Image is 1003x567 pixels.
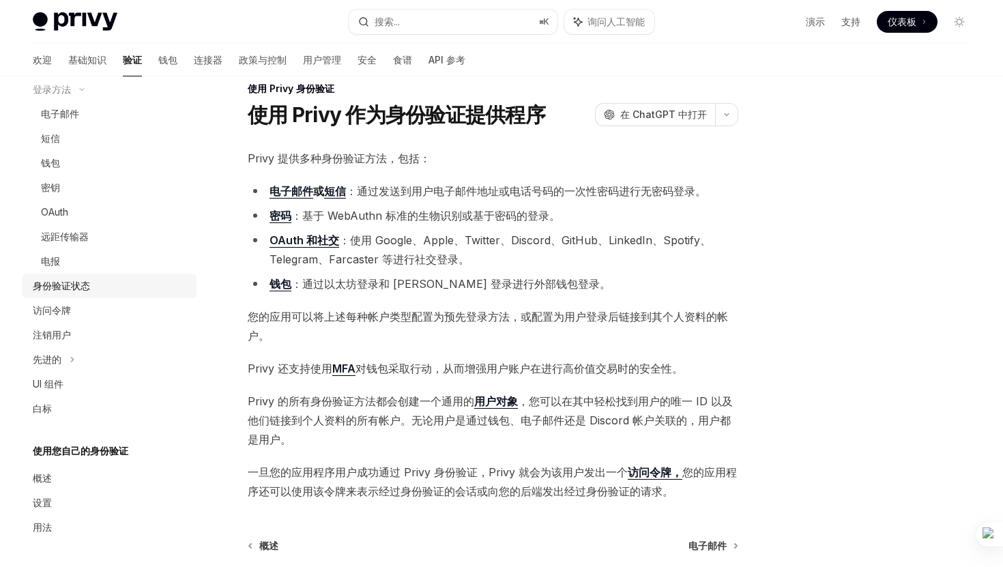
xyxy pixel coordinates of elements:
font: 身份验证状态 [33,280,90,291]
a: 钱包 [270,277,291,291]
a: 支持 [841,15,860,29]
font: 连接器 [194,54,222,66]
font: 电子邮件 [41,108,79,119]
font: 食谱 [393,54,412,66]
font: 概述 [259,540,278,551]
font: 设置 [33,497,52,508]
font: 密钥 [41,181,60,193]
a: 食谱 [393,44,412,76]
font: 搜索... [375,16,400,27]
font: ：使用 Google、Apple、Twitter、Discord、GitHub、LinkedIn、Spotify、Telegram、Farcaster 等进行社交登录。 [270,233,711,266]
a: 仪表板 [877,11,937,33]
font: 使用 Privy 作为身份验证提供程序 [248,102,545,127]
font: ，您可以在其中轻松找到用户的唯一 ID 以及他们链接到个人资料的所有帐户。无论用户是通过钱包、电子邮件还是 Discord 帐户关联的，用户都是用户。 [248,394,733,446]
a: 密码 [270,209,291,223]
font: 密码 [270,209,291,222]
a: 远距传输器 [22,224,197,249]
font: 使用 Privy 身份验证 [248,83,334,94]
a: 演示 [806,15,825,29]
a: 电子邮件 [688,539,737,553]
font: 使用您自己的身份验证 [33,445,128,456]
font: 一旦您的应用程序用户成功通过 Privy 身份验证，Privy 就会为该用户发出一个 [248,465,628,479]
font: 电子邮件 [688,540,727,551]
a: 概述 [249,539,278,553]
a: 电子邮件 [270,184,313,199]
font: 用法 [33,521,52,533]
font: 电报 [41,255,60,267]
font: 您的应用可以将上述每种帐户类型配置为预先登录方法，或配置为用户登录后链接到其个人资料的帐户。 [248,310,728,343]
a: 用户对象 [474,394,518,409]
font: 或 [313,184,324,198]
a: 政策与控制 [239,44,287,76]
font: ：通过发送到用户电子邮件地址或电话号码的一次性密码进行无密码登录。 [346,184,706,198]
a: 访问令牌， [628,465,682,480]
a: UI 组件 [22,372,197,396]
font: ：通过以太坊登录和 [PERSON_NAME] 登录进行外部钱包登录。 [291,277,611,291]
a: 安全 [358,44,377,76]
a: 钱包 [22,151,197,175]
font: Privy 提供多种身份验证方法，包括： [248,151,431,165]
img: 灯光标志 [33,12,117,31]
font: 用户管理 [303,54,341,66]
font: 询问人工智能 [587,16,645,27]
font: ：基于 WebAuthn 标准的生物识别或基于密码的登录。 [291,209,560,222]
font: 政策与控制 [239,54,287,66]
font: Privy 还支持使用 [248,362,332,375]
font: 访问令牌， [628,465,682,479]
a: 密钥 [22,175,197,200]
font: OAuth [41,206,68,218]
font: 基础知识 [68,54,106,66]
a: 访问令牌 [22,298,197,323]
font: 短信 [324,184,346,198]
button: 在 ChatGPT 中打开 [595,103,715,126]
a: 电报 [22,249,197,274]
a: API 参考 [428,44,465,76]
font: Privy 的所有身份验证方法都会创建一个通用的 [248,394,474,408]
font: 在 ChatGPT 中打开 [620,108,707,120]
font: 白标 [33,403,52,414]
a: OAuth 和社交 [270,233,339,248]
font: 安全 [358,54,377,66]
a: 验证 [123,44,142,76]
font: 欢迎 [33,54,52,66]
font: 对钱包采取行动，从而增强用户账户在进行高价值交易时的安全性。 [355,362,683,375]
a: 连接器 [194,44,222,76]
font: UI 组件 [33,378,63,390]
a: 概述 [22,466,197,491]
a: 钱包 [158,44,177,76]
font: 钱包 [41,157,60,169]
font: 支持 [841,16,860,27]
font: 先进的 [33,353,61,365]
font: API 参考 [428,54,465,66]
a: 用户管理 [303,44,341,76]
a: 基础知识 [68,44,106,76]
font: 短信 [41,132,60,144]
a: OAuth [22,200,197,224]
font: 用户对象 [474,394,518,408]
a: 注销用户 [22,323,197,347]
a: 短信 [324,184,346,199]
font: 概述 [33,472,52,484]
font: 钱包 [158,54,177,66]
font: 演示 [806,16,825,27]
a: 电子邮件 [22,102,197,126]
a: 用法 [22,515,197,540]
a: MFA [332,362,355,376]
font: 仪表板 [888,16,916,27]
font: 验证 [123,54,142,66]
font: 注销用户 [33,329,71,340]
a: 设置 [22,491,197,515]
a: 身份验证状态 [22,274,197,298]
font: ⌘ [539,16,543,27]
font: OAuth 和社交 [270,233,339,247]
button: 询问人工智能 [564,10,654,34]
font: MFA [332,362,355,375]
font: 访问令牌 [33,304,71,316]
button: 搜索...⌘K [349,10,557,34]
font: 远距传输器 [41,231,89,242]
font: 电子邮件 [270,184,313,198]
button: 切换暗模式 [948,11,970,33]
font: K [543,16,549,27]
a: 欢迎 [33,44,52,76]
